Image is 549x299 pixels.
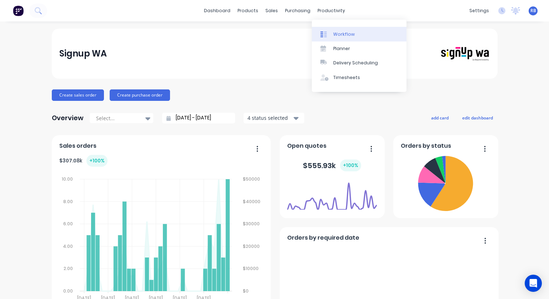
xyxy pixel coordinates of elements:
[59,155,108,167] div: $ 307.08k
[333,74,360,81] div: Timesheets
[244,113,304,123] button: 4 status selected
[530,8,536,14] span: RB
[59,142,96,150] span: Sales orders
[110,89,170,101] button: Create purchase order
[64,265,73,271] tspan: 2.00
[333,31,355,38] div: Workflow
[13,5,24,16] img: Factory
[312,70,406,85] a: Timesheets
[243,288,249,294] tspan: $0
[426,113,453,122] button: add card
[234,5,262,16] div: products
[340,160,361,171] div: + 100 %
[281,5,314,16] div: purchasing
[63,198,73,204] tspan: 8.00
[440,46,490,62] img: Signup WA
[466,5,493,16] div: settings
[312,27,406,41] a: Workflow
[243,265,259,271] tspan: $10000
[262,5,281,16] div: sales
[243,243,260,249] tspan: $20000
[243,221,260,227] tspan: $30000
[86,155,108,167] div: + 100 %
[63,221,73,227] tspan: 6.00
[243,198,261,204] tspan: $40000
[52,89,104,101] button: Create sales order
[458,113,498,122] button: edit dashboard
[200,5,234,16] a: dashboard
[333,60,378,66] div: Delivery Scheduling
[62,176,73,182] tspan: 10.00
[333,45,350,52] div: Planner
[525,275,542,292] div: Open Intercom Messenger
[63,288,73,294] tspan: 0.00
[312,56,406,70] a: Delivery Scheduling
[401,142,451,150] span: Orders by status
[243,176,260,182] tspan: $50000
[63,243,73,249] tspan: 4.00
[248,114,293,122] div: 4 status selected
[59,46,107,61] div: Signup WA
[52,111,84,125] div: Overview
[303,160,361,171] div: $ 555.93k
[314,5,349,16] div: productivity
[312,41,406,56] a: Planner
[287,142,326,150] span: Open quotes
